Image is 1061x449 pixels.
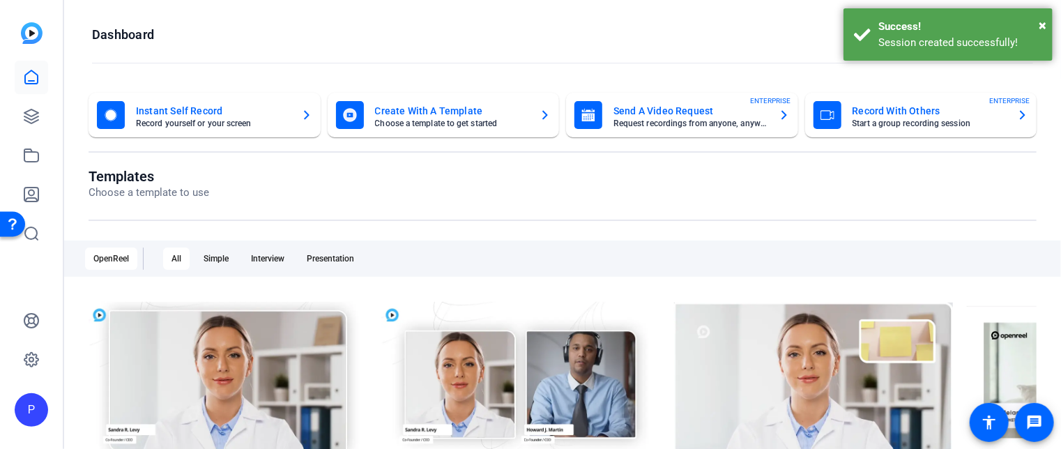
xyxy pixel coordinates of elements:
[243,248,293,270] div: Interview
[89,168,209,185] h1: Templates
[878,19,1042,35] div: Success!
[878,35,1042,51] div: Session created successfully!
[1039,17,1046,33] span: ×
[853,119,1007,128] mat-card-subtitle: Start a group recording session
[989,96,1030,106] span: ENTERPRISE
[853,102,1007,119] mat-card-title: Record With Others
[136,119,290,128] mat-card-subtitle: Record yourself or your screen
[92,26,154,43] h1: Dashboard
[981,414,998,431] mat-icon: accessibility
[163,248,190,270] div: All
[85,248,137,270] div: OpenReel
[1026,414,1043,431] mat-icon: message
[1039,15,1046,36] button: Close
[136,102,290,119] mat-card-title: Instant Self Record
[195,248,237,270] div: Simple
[21,22,43,44] img: blue-gradient.svg
[15,393,48,427] div: P
[89,185,209,201] p: Choose a template to use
